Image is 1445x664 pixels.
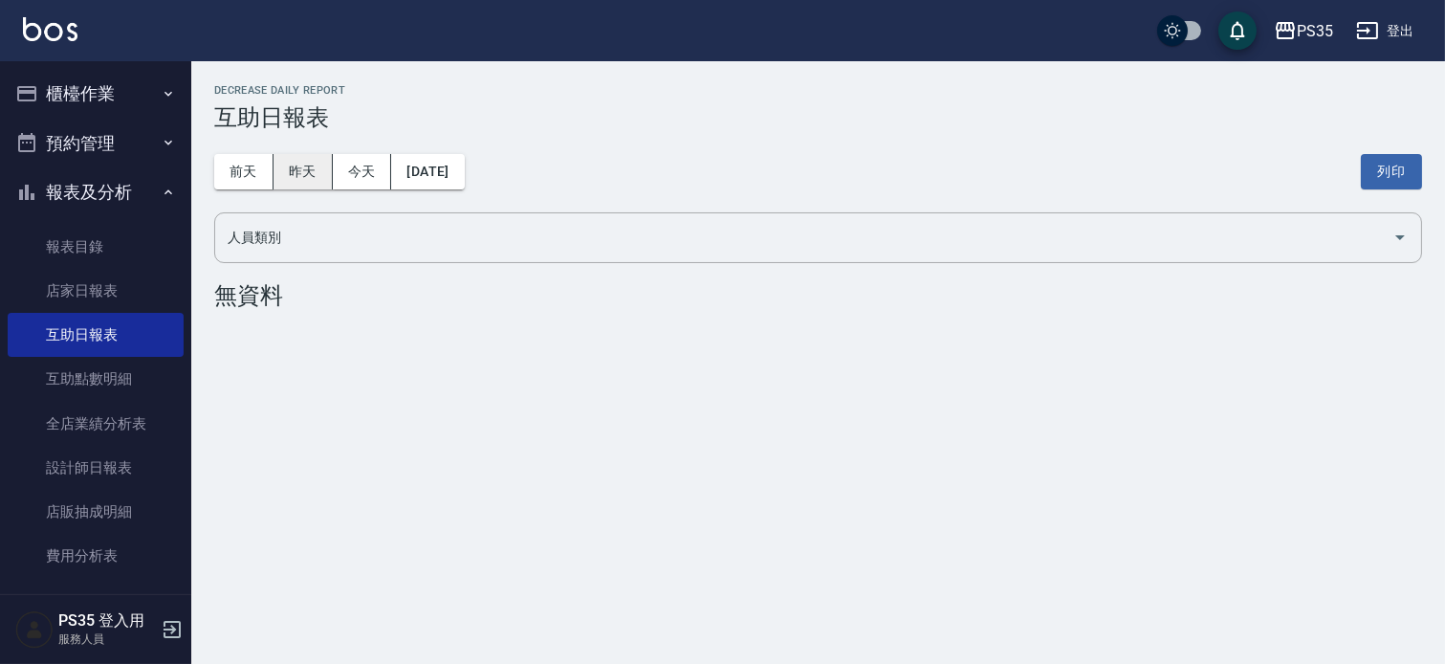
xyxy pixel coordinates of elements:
[8,313,184,357] a: 互助日報表
[1348,13,1422,49] button: 登出
[214,84,1422,97] h2: Decrease Daily Report
[8,119,184,168] button: 預約管理
[8,225,184,269] a: 報表目錄
[8,402,184,446] a: 全店業績分析表
[214,104,1422,131] h3: 互助日報表
[8,269,184,313] a: 店家日報表
[15,610,54,649] img: Person
[8,357,184,401] a: 互助點數明細
[8,446,184,490] a: 設計師日報表
[1385,222,1415,253] button: Open
[8,534,184,578] a: 費用分析表
[223,221,1385,255] input: 人員名稱
[391,154,464,189] button: [DATE]
[8,587,184,636] button: 客戶管理
[333,154,392,189] button: 今天
[1218,11,1257,50] button: save
[1266,11,1341,51] button: PS35
[58,631,156,648] p: 服務人員
[23,17,77,41] img: Logo
[1297,19,1333,43] div: PS35
[1361,154,1422,189] button: 列印
[214,154,274,189] button: 前天
[274,154,333,189] button: 昨天
[58,611,156,631] h5: PS35 登入用
[8,490,184,534] a: 店販抽成明細
[8,167,184,217] button: 報表及分析
[8,69,184,119] button: 櫃檯作業
[214,282,1422,309] div: 無資料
